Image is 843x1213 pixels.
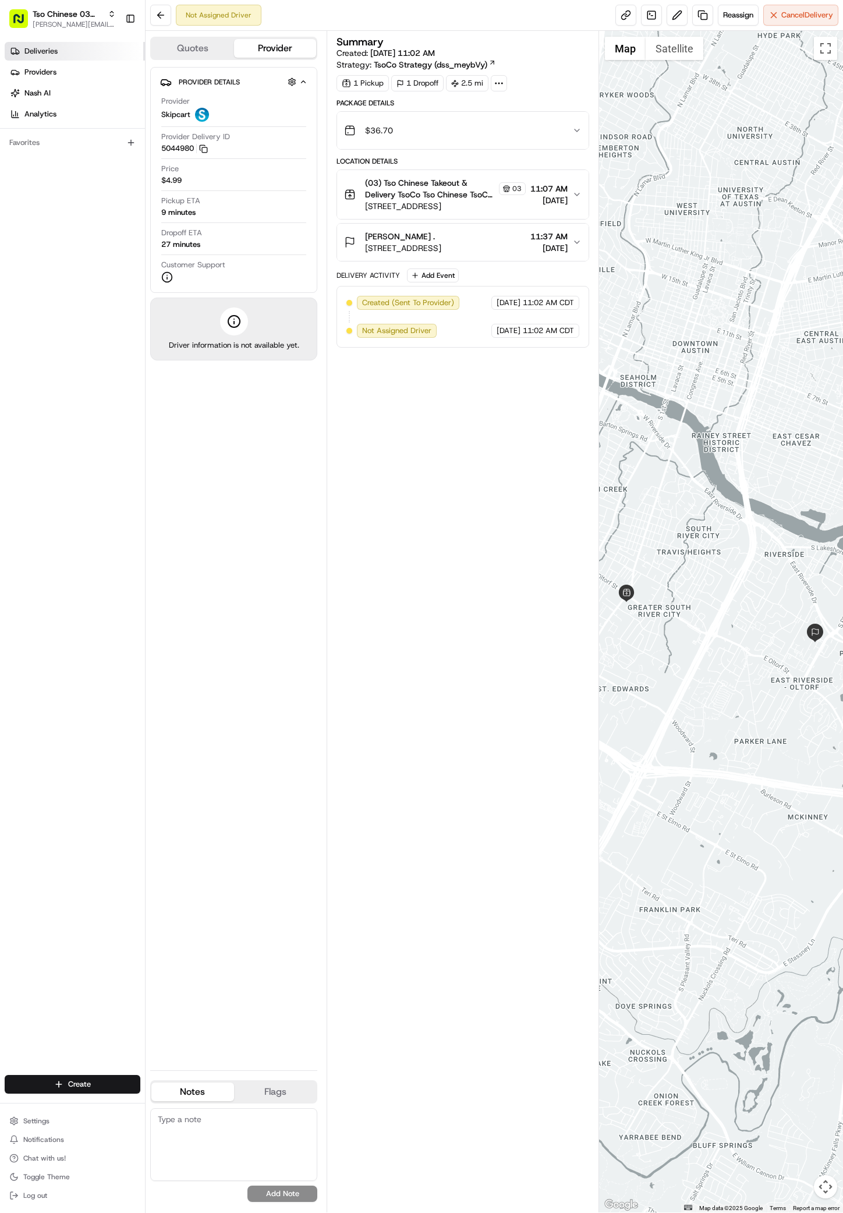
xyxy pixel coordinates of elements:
[161,175,182,186] span: $4.99
[362,326,431,336] span: Not Assigned Driver
[337,37,384,47] h3: Summary
[23,1154,66,1163] span: Chat with us!
[5,1169,140,1185] button: Toggle Theme
[370,48,435,58] span: [DATE] 11:02 AM
[234,1083,317,1101] button: Flags
[12,111,33,132] img: 1736555255976-a54dd68f-1ca7-489b-9aae-adbdc363a1c4
[5,42,145,61] a: Deliveries
[234,39,317,58] button: Provider
[133,212,157,221] span: [DATE]
[512,184,522,193] span: 03
[24,88,51,98] span: Nash AI
[814,37,837,60] button: Toggle fullscreen view
[530,194,568,206] span: [DATE]
[5,1131,140,1148] button: Notifications
[94,256,192,277] a: 💻API Documentation
[365,242,441,254] span: [STREET_ADDRESS]
[33,8,103,20] button: Tso Chinese 03 TsoCo
[12,151,78,161] div: Past conversations
[5,133,140,152] div: Favorites
[793,1205,840,1211] a: Report a map error
[52,111,191,123] div: Start new chat
[23,1135,64,1144] span: Notifications
[407,268,459,282] button: Add Event
[161,143,208,154] button: 5044980
[160,72,307,91] button: Provider Details
[110,260,187,272] span: API Documentation
[162,181,186,190] span: [DATE]
[530,231,568,242] span: 11:37 AM
[23,213,33,222] img: 1736555255976-a54dd68f-1ca7-489b-9aae-adbdc363a1c4
[12,169,30,188] img: Antonia (Store Manager)
[24,111,45,132] img: 8571987876998_91fb9ceb93ad5c398215_72.jpg
[12,261,21,271] div: 📗
[5,63,145,82] a: Providers
[161,207,196,218] div: 9 minutes
[684,1205,692,1210] button: Keyboard shortcuts
[36,212,124,221] span: Wisdom [PERSON_NAME]
[763,5,838,26] button: CancelDelivery
[337,271,400,280] div: Delivery Activity
[161,260,225,270] span: Customer Support
[161,196,200,206] span: Pickup ETA
[5,5,121,33] button: Tso Chinese 03 TsoCo[PERSON_NAME][EMAIL_ADDRESS][DOMAIN_NAME]
[169,340,299,351] span: Driver information is not available yet.
[699,1205,763,1211] span: Map data ©2025 Google
[365,177,496,200] span: (03) Tso Chinese Takeout & Delivery TsoCo Tso Chinese TsoCo Manager
[814,1175,837,1198] button: Map camera controls
[337,98,589,108] div: Package Details
[23,1116,49,1126] span: Settings
[151,1083,234,1101] button: Notes
[161,164,179,174] span: Price
[5,1187,140,1204] button: Log out
[151,39,234,58] button: Quotes
[24,109,56,119] span: Analytics
[33,20,116,29] button: [PERSON_NAME][EMAIL_ADDRESS][DOMAIN_NAME]
[155,181,160,190] span: •
[161,228,202,238] span: Dropoff ETA
[337,112,588,149] button: $36.70
[770,1205,786,1211] a: Terms (opens in new tab)
[530,242,568,254] span: [DATE]
[161,109,190,120] span: Skipcart
[5,1075,140,1094] button: Create
[337,75,389,91] div: 1 Pickup
[374,59,496,70] a: TsoCo Strategy (dss_meybVy)
[68,1079,91,1090] span: Create
[365,125,393,136] span: $36.70
[161,96,190,107] span: Provider
[718,5,759,26] button: Reassign
[646,37,703,60] button: Show satellite imagery
[5,1150,140,1166] button: Chat with us!
[374,59,487,70] span: TsoCo Strategy (dss_meybVy)
[24,67,56,77] span: Providers
[5,1113,140,1129] button: Settings
[446,75,488,91] div: 2.5 mi
[52,123,160,132] div: We're available if you need us!
[523,298,574,308] span: 11:02 AM CDT
[23,1191,47,1200] span: Log out
[82,288,141,298] a: Powered byPylon
[23,1172,70,1182] span: Toggle Theme
[161,132,230,142] span: Provider Delivery ID
[23,260,89,272] span: Knowledge Base
[198,115,212,129] button: Start new chat
[365,200,525,212] span: [STREET_ADDRESS]
[497,298,520,308] span: [DATE]
[365,231,435,242] span: [PERSON_NAME] .
[605,37,646,60] button: Show street map
[5,105,145,123] a: Analytics
[337,224,588,261] button: [PERSON_NAME] .[STREET_ADDRESS]11:37 AM[DATE]
[12,47,212,65] p: Welcome 👋
[24,46,58,56] span: Deliveries
[391,75,444,91] div: 1 Dropoff
[602,1197,640,1212] a: Open this area in Google Maps (opens a new window)
[30,75,192,87] input: Clear
[497,326,520,336] span: [DATE]
[602,1197,640,1212] img: Google
[337,47,435,59] span: Created:
[195,108,209,122] img: profile_skipcart_partner.png
[337,170,588,219] button: (03) Tso Chinese Takeout & Delivery TsoCo Tso Chinese TsoCo Manager03[STREET_ADDRESS]11:07 AM[DATE]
